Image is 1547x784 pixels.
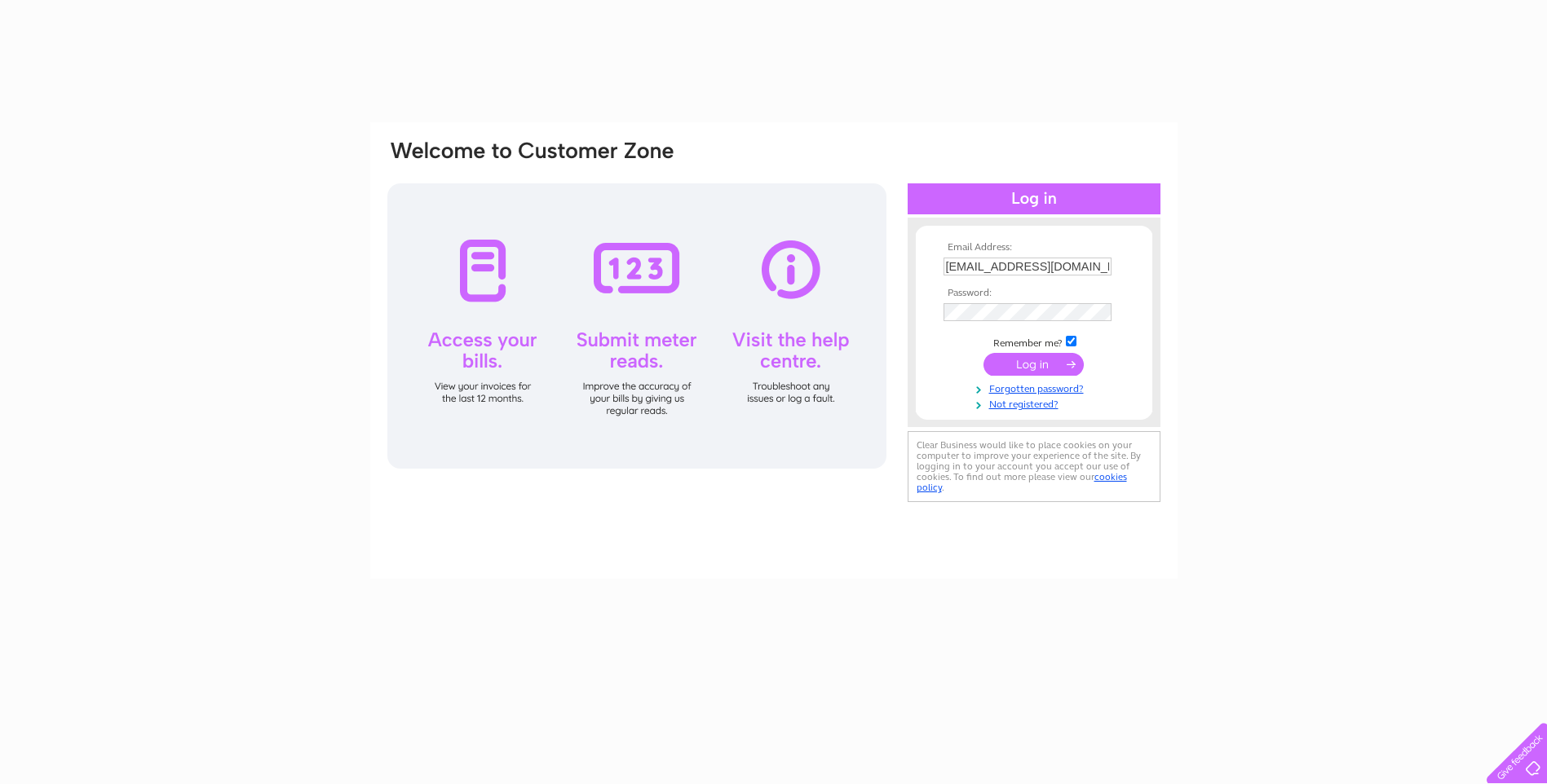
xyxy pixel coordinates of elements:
[983,353,1084,376] input: Submit
[917,471,1127,493] a: cookies policy
[939,288,1129,299] th: Password:
[939,242,1129,253] th: Email Address:
[944,395,1129,411] a: Not registered?
[944,380,1129,395] a: Forgotten password?
[908,431,1160,502] div: Clear Business would like to place cookies on your computer to improve your experience of the sit...
[939,333,1129,350] td: Remember me?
